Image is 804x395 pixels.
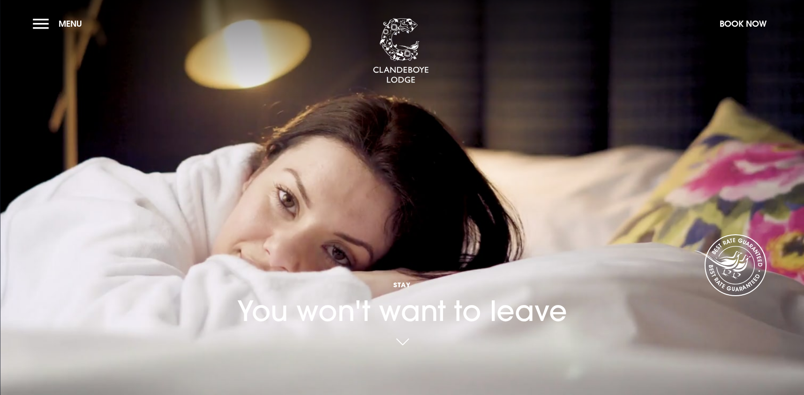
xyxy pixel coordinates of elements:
span: Menu [59,18,82,29]
h1: You won't want to leave [237,255,567,328]
img: Clandeboye Lodge [373,18,429,84]
button: Book Now [715,14,771,34]
button: Menu [33,14,87,34]
span: Stay [237,280,567,289]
